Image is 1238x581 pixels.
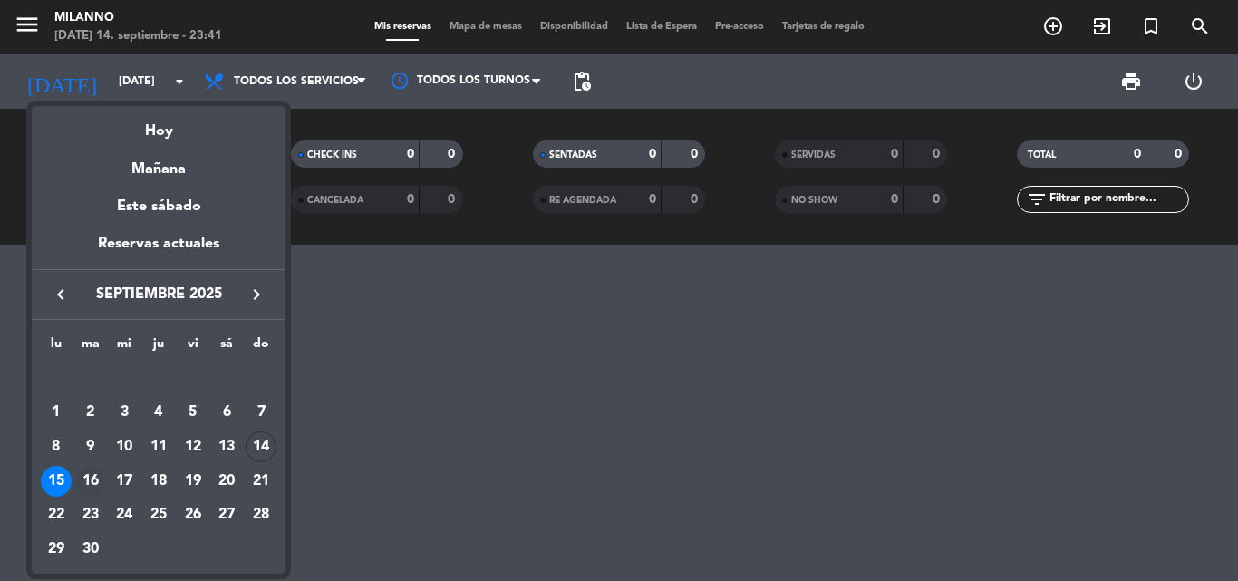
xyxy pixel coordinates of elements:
[107,430,141,464] td: 10 de septiembre de 2025
[73,334,108,362] th: martes
[141,334,176,362] th: jueves
[41,499,72,530] div: 22
[176,396,210,431] td: 5 de septiembre de 2025
[211,466,242,497] div: 20
[32,181,285,232] div: Este sábado
[244,396,278,431] td: 7 de septiembre de 2025
[75,431,106,462] div: 9
[211,397,242,428] div: 6
[210,334,245,362] th: sábado
[210,499,245,533] td: 27 de septiembre de 2025
[240,283,273,306] button: keyboard_arrow_right
[210,430,245,464] td: 13 de septiembre de 2025
[178,499,208,530] div: 26
[75,534,106,565] div: 30
[41,466,72,497] div: 15
[143,431,174,462] div: 11
[73,430,108,464] td: 9 de septiembre de 2025
[176,334,210,362] th: viernes
[39,334,73,362] th: lunes
[32,144,285,181] div: Mañana
[41,534,72,565] div: 29
[39,362,278,396] td: SEP.
[178,397,208,428] div: 5
[73,396,108,431] td: 2 de septiembre de 2025
[107,464,141,499] td: 17 de septiembre de 2025
[143,499,174,530] div: 25
[41,397,72,428] div: 1
[109,466,140,497] div: 17
[176,430,210,464] td: 12 de septiembre de 2025
[109,431,140,462] div: 10
[141,430,176,464] td: 11 de septiembre de 2025
[246,466,276,497] div: 21
[210,464,245,499] td: 20 de septiembre de 2025
[73,532,108,566] td: 30 de septiembre de 2025
[77,283,240,306] span: septiembre 2025
[143,466,174,497] div: 18
[44,283,77,306] button: keyboard_arrow_left
[75,499,106,530] div: 23
[246,499,276,530] div: 28
[50,284,72,305] i: keyboard_arrow_left
[244,464,278,499] td: 21 de septiembre de 2025
[244,499,278,533] td: 28 de septiembre de 2025
[176,499,210,533] td: 26 de septiembre de 2025
[32,106,285,143] div: Hoy
[109,499,140,530] div: 24
[141,396,176,431] td: 4 de septiembre de 2025
[75,397,106,428] div: 2
[141,464,176,499] td: 18 de septiembre de 2025
[39,464,73,499] td: 15 de septiembre de 2025
[210,396,245,431] td: 6 de septiembre de 2025
[178,466,208,497] div: 19
[107,499,141,533] td: 24 de septiembre de 2025
[41,431,72,462] div: 8
[73,464,108,499] td: 16 de septiembre de 2025
[176,464,210,499] td: 19 de septiembre de 2025
[39,499,73,533] td: 22 de septiembre de 2025
[246,397,276,428] div: 7
[109,397,140,428] div: 3
[246,431,276,462] div: 14
[211,431,242,462] div: 13
[39,532,73,566] td: 29 de septiembre de 2025
[32,232,285,269] div: Reservas actuales
[246,284,267,305] i: keyboard_arrow_right
[107,334,141,362] th: miércoles
[244,334,278,362] th: domingo
[73,499,108,533] td: 23 de septiembre de 2025
[39,430,73,464] td: 8 de septiembre de 2025
[141,499,176,533] td: 25 de septiembre de 2025
[143,397,174,428] div: 4
[107,396,141,431] td: 3 de septiembre de 2025
[244,430,278,464] td: 14 de septiembre de 2025
[75,466,106,497] div: 16
[39,396,73,431] td: 1 de septiembre de 2025
[211,499,242,530] div: 27
[178,431,208,462] div: 12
